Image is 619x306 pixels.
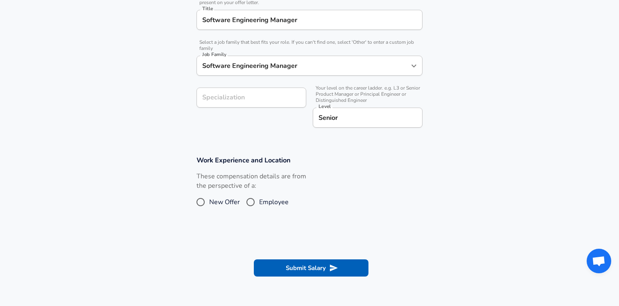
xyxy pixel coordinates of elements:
input: Software Engineer [200,13,419,26]
span: Employee [259,197,289,207]
input: Specialization [197,88,306,108]
input: L3 [316,111,419,124]
label: These compensation details are from the perspective of a: [197,172,306,191]
label: Title [202,6,213,11]
div: Open chat [587,249,611,273]
label: Level [319,104,331,109]
button: Open [408,60,420,72]
span: New Offer [209,197,240,207]
h3: Work Experience and Location [197,155,422,165]
span: Select a job family that best fits your role. If you can't find one, select 'Other' to enter a cu... [197,39,422,52]
input: Software Engineer [200,59,407,72]
span: Your level on the career ladder. e.g. L3 or Senior Product Manager or Principal Engineer or Disti... [313,85,422,103]
button: Submit Salary [254,259,368,277]
label: Job Family [202,52,226,57]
